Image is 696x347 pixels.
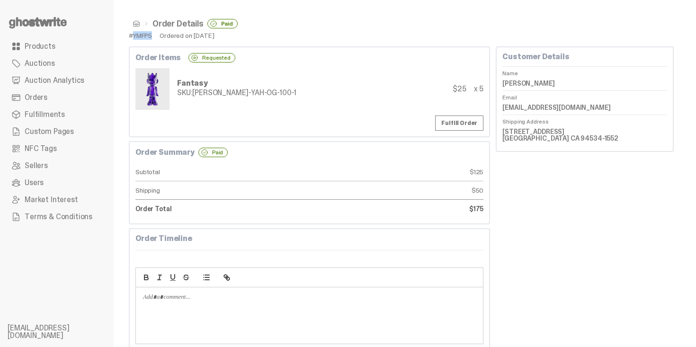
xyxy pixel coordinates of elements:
[25,60,55,67] span: Auctions
[140,19,238,28] li: Order Details
[135,54,181,62] b: Order Items
[160,32,214,39] div: Ordered on [DATE]
[220,272,233,283] button: link
[502,76,667,90] dd: [PERSON_NAME]
[8,38,106,55] a: Products
[8,106,106,123] a: Fulfillments
[135,181,310,200] dt: Shipping
[310,181,484,200] dd: $50
[8,72,106,89] a: Auction Analytics
[177,80,296,87] div: Fantasy
[179,272,193,283] button: strike
[8,324,121,339] li: [EMAIL_ADDRESS][DOMAIN_NAME]
[502,125,667,145] dd: [STREET_ADDRESS] [GEOGRAPHIC_DATA] CA 94534-1552
[177,89,296,97] div: [PERSON_NAME]-YAH-OG-100-1
[25,179,44,187] span: Users
[137,70,168,108] img: Yahoo-HG---1.png
[200,272,213,283] button: list: bullet
[129,32,152,39] div: #YMFP5
[25,77,84,84] span: Auction Analytics
[25,162,48,169] span: Sellers
[135,149,195,156] b: Order Summary
[502,100,667,115] dd: [EMAIL_ADDRESS][DOMAIN_NAME]
[135,200,310,218] dt: Order Total
[502,115,667,125] dt: Shipping Address
[8,140,106,157] a: NFC Tags
[8,191,106,208] a: Market Interest
[502,66,667,76] dt: Name
[453,85,466,93] div: $25
[25,213,92,221] span: Terms & Conditions
[177,88,192,98] span: SKU:
[8,123,106,140] a: Custom Pages
[310,200,484,218] dd: $175
[153,272,166,283] button: italic
[474,85,484,93] div: x 5
[188,53,235,62] div: Requested
[8,208,106,225] a: Terms & Conditions
[8,174,106,191] a: Users
[25,196,78,204] span: Market Interest
[25,43,55,50] span: Products
[135,163,310,181] dt: Subtotal
[25,128,74,135] span: Custom Pages
[166,272,179,283] button: underline
[8,55,106,72] a: Auctions
[25,111,65,118] span: Fulfillments
[502,90,667,100] dt: Email
[25,145,57,152] span: NFC Tags
[8,89,106,106] a: Orders
[207,19,238,28] div: Paid
[135,233,192,243] b: Order Timeline
[310,163,484,181] dd: $125
[198,148,228,157] div: Paid
[8,157,106,174] a: Sellers
[435,116,483,131] a: Fulfill Order
[25,94,47,101] span: Orders
[140,272,153,283] button: bold
[502,52,569,62] b: Customer Details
